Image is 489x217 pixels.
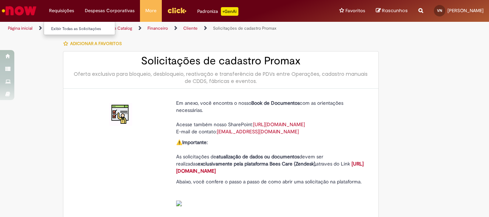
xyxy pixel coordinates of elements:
[437,8,442,13] span: VN
[8,25,33,31] a: Página inicial
[197,7,238,16] div: Padroniza
[101,25,132,31] a: Service Catalog
[70,41,122,46] span: Adicionar a Favoritos
[183,25,198,31] a: Cliente
[447,8,484,14] span: [PERSON_NAME]
[145,7,156,14] span: More
[198,161,316,167] strong: exclusivamente pela plataforma Bees Care (Zendesk),
[71,70,371,85] div: Oferta exclusiva para bloqueio, desbloqueio, reativação e transferência de PDVs entre Operações, ...
[71,55,371,67] h2: Solicitações de cadastro Promax
[44,21,115,35] ul: Requisições
[345,7,365,14] span: Favoritos
[1,4,38,18] img: ServiceNow
[251,100,300,106] strong: Book de Documentos
[63,36,126,51] button: Adicionar a Favoritos
[216,153,299,160] strong: atualização de dados ou documentos
[217,128,299,135] a: [EMAIL_ADDRESS][DOMAIN_NAME]
[253,121,305,128] a: [URL][DOMAIN_NAME]
[176,178,366,207] p: Abaixo, você confere o passo a passo de como abrir uma solicitação na plataforma.
[221,7,238,16] p: +GenAi
[85,7,135,14] span: Despesas Corporativas
[176,99,366,135] p: Em anexo, você encontra o nosso com as orientações necessárias. Acesse também nosso SharePoint: E...
[147,25,168,31] a: Financeiro
[176,139,366,174] p: ⚠️ As solicitações de devem ser realizadas atraves do Link
[44,25,123,33] a: Exibir Todas as Solicitações
[382,7,408,14] span: Rascunhos
[176,201,182,206] img: sys_attachment.do
[213,25,276,31] a: Solicitações de cadastro Promax
[49,7,74,14] span: Requisições
[376,8,408,14] a: Rascunhos
[182,139,208,146] strong: Importante:
[5,22,321,35] ul: Trilhas de página
[167,5,187,16] img: click_logo_yellow_360x200.png
[109,103,132,126] img: Solicitações de cadastro Promax
[176,161,364,174] a: [URL][DOMAIN_NAME]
